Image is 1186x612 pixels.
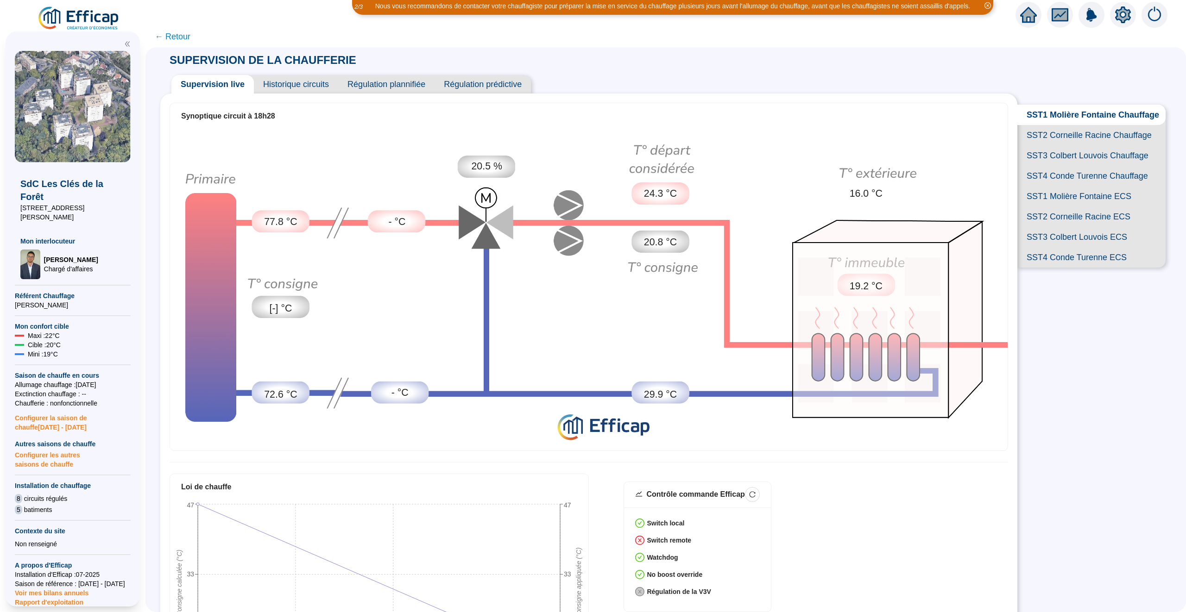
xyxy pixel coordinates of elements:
[644,387,677,402] span: 29.9 °C
[646,489,744,500] div: Contrôle commande Efficap
[170,129,1008,448] img: circuit-supervision.724c8d6b72cc0638e748.png
[635,553,644,562] span: check-circle
[15,449,131,469] span: Configurer les autres saisons de chauffe
[564,501,571,509] tspan: 47
[15,300,131,310] span: [PERSON_NAME]
[15,399,131,408] span: Chaufferie : non fonctionnelle
[187,501,194,509] tspan: 47
[264,215,297,230] span: 77.8 °C
[647,537,691,544] strong: Switch remote
[647,554,678,561] strong: Watchdog
[37,6,121,31] img: efficap energie logo
[1017,125,1166,145] span: SST2 Corneille Racine Chauffage
[1017,166,1166,186] span: SST4 Conde Turenne Chauffage
[15,570,131,579] span: Installation d'Efficap : 07-2025
[1017,145,1166,166] span: SST3 Colbert Louvois Chauffage
[644,235,677,250] span: 20.8 °C
[15,291,131,300] span: Référent Chauffage
[28,340,61,350] span: Cible : 20 °C
[1017,206,1166,227] span: SST2 Corneille Racine ECS
[635,570,644,579] span: check-circle
[1017,227,1166,247] span: SST3 Colbert Louvois ECS
[15,389,131,399] span: Exctinction chauffage : --
[1020,6,1037,23] span: home
[20,237,125,246] span: Mon interlocuteur
[635,518,644,528] span: check-circle
[375,1,971,11] div: Nous vous recommandons de contacter votre chauffagiste pour préparer la mise en service du chauff...
[15,408,131,432] span: Configurer la saison de chauffe [DATE] - [DATE]
[15,380,131,389] span: Allumage chauffage : [DATE]
[1079,2,1104,28] img: alerts
[1052,6,1068,23] span: fund
[338,75,435,94] span: Régulation plannifiée
[435,75,531,94] span: Régulation prédictive
[171,75,254,94] span: Supervision live
[181,111,997,122] div: Synoptique circuit à 18h28
[24,494,67,503] span: circuits régulés
[15,322,131,331] span: Mon confort cible
[15,598,131,607] span: Rapport d'exploitation
[644,187,677,201] span: 24.3 °C
[170,129,1008,448] div: Synoptique
[155,30,190,43] span: ← Retour
[254,75,338,94] span: Historique circuits
[28,350,58,359] span: Mini : 19 °C
[28,331,60,340] span: Maxi : 22 °C
[264,387,297,402] span: 72.6 °C
[15,505,22,514] span: 5
[270,301,292,316] span: [-] °C
[1142,2,1167,28] img: alerts
[15,561,131,570] span: A propos d'Efficap
[564,571,571,578] tspan: 33
[635,587,644,596] span: close-circle
[635,536,644,545] span: close-circle
[1017,247,1166,268] span: SST4 Conde Turenne ECS
[124,41,131,47] span: double-left
[647,519,684,527] strong: Switch local
[15,494,22,503] span: 8
[187,571,194,578] tspan: 33
[15,584,88,597] span: Voir mes bilans annuels
[1115,6,1131,23] span: setting
[24,505,52,514] span: batiments
[1017,105,1166,125] span: SST1 Molière Fontaine Chauffage
[471,159,502,174] span: 20.5 %
[647,571,702,578] strong: No boost override
[647,588,711,595] strong: Régulation de la V3V
[354,3,363,10] i: 2 / 3
[15,526,131,536] span: Contexte du site
[15,539,131,549] div: Non renseigné
[20,203,125,222] span: [STREET_ADDRESS][PERSON_NAME]
[749,491,756,498] span: reload
[984,2,991,9] span: close-circle
[1017,186,1166,206] span: SST1 Molière Fontaine ECS
[44,264,98,274] span: Chargé d'affaires
[389,215,406,230] span: - °C
[44,255,98,264] span: [PERSON_NAME]
[850,187,883,201] span: 16.0 °C
[160,54,366,66] span: SUPERVISION DE LA CHAUFFERIE
[20,250,40,279] img: Chargé d'affaires
[635,490,643,498] span: stock
[15,481,131,490] span: Installation de chauffage
[15,439,131,449] span: Autres saisons de chauffe
[15,371,131,380] span: Saison de chauffe en cours
[391,386,409,400] span: - °C
[181,481,577,493] div: Loi de chauffe
[15,579,131,588] span: Saison de référence : [DATE] - [DATE]
[20,177,125,203] span: SdC Les Clés de la Forêt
